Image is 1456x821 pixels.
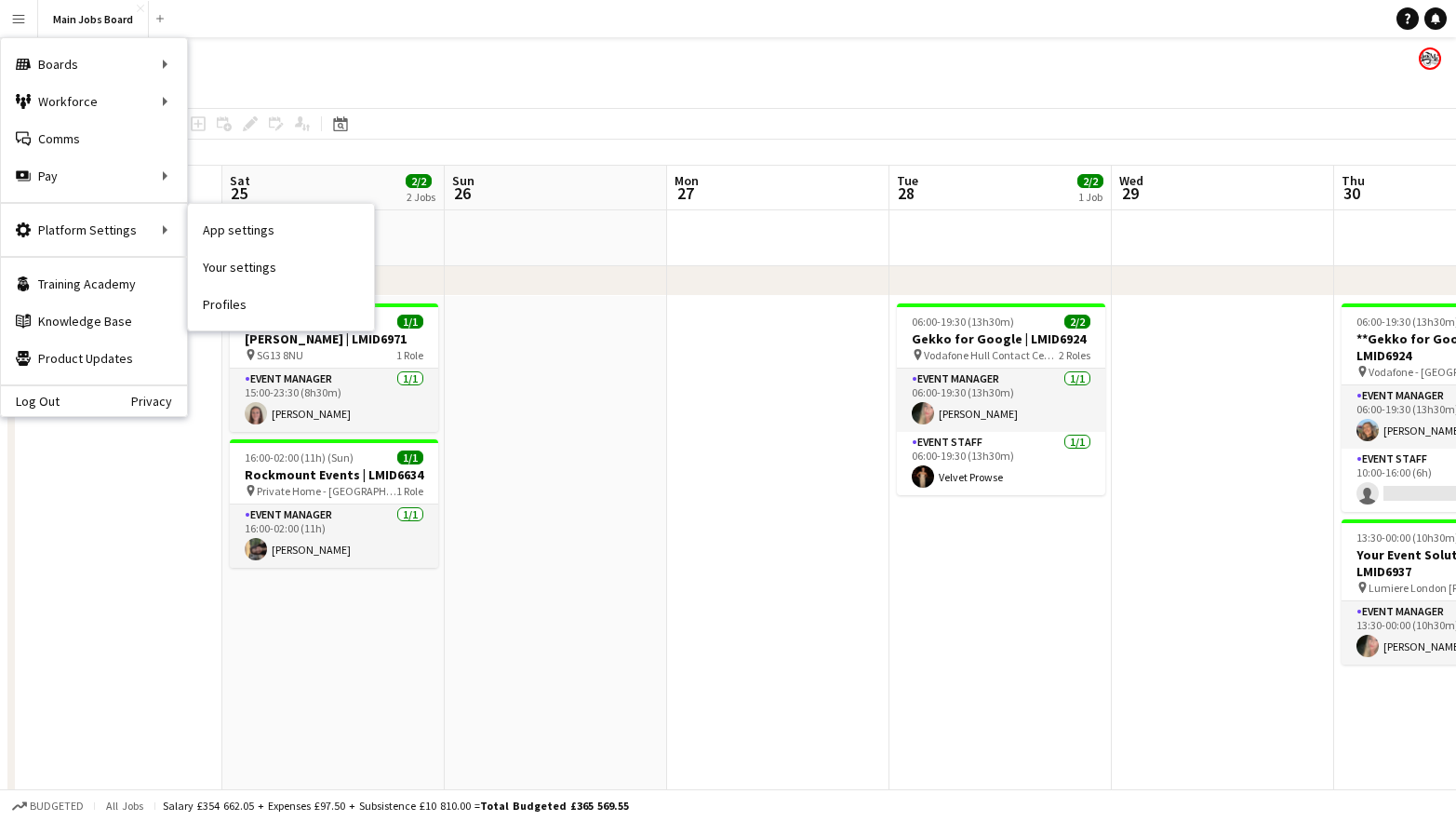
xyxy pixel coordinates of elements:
[1,46,187,83] div: Boards
[1116,182,1143,204] span: 29
[188,211,374,249] a: App settings
[1419,47,1441,70] app-user-avatar: Alanya O'Donnell
[1077,174,1103,188] span: 2/2
[1,157,187,195] div: Pay
[396,348,423,362] span: 1 Role
[1,394,60,409] a: Log Out
[894,182,918,204] span: 28
[672,182,699,204] span: 27
[163,799,629,813] div: Salary £354 662.05 + Expenses £97.50 + Subsistence £10 810.00 =
[230,505,438,568] app-card-role: Event Manager1/116:00-02:00 (11h)[PERSON_NAME]
[1339,182,1365,204] span: 30
[897,369,1105,432] app-card-role: Event Manager1/106:00-19:30 (13h30m)[PERSON_NAME]
[397,451,423,464] span: 1/1
[897,330,1105,347] h3: Gekko for Google | LMID6924
[1,340,187,377] a: Product Updates
[897,172,918,189] span: Tue
[1,303,187,340] a: Knowledge Base
[1,83,187,120] div: Workforce
[1342,172,1365,189] span: Thu
[1,211,187,249] div: Platform Settings
[924,348,1059,362] span: Vodafone Hull Contact Centre
[188,286,374,323] a: Profiles
[897,432,1105,495] app-card-role: Event Staff1/106:00-19:30 (13h30m)Velvet Prowse
[1059,348,1090,362] span: 2 Roles
[397,315,423,329] span: 1/1
[897,303,1105,495] app-job-card: 06:00-19:30 (13h30m)2/2Gekko for Google | LMID6924 Vodafone Hull Contact Centre2 RolesEvent Manag...
[38,1,149,37] button: Main Jobs Board
[912,315,1014,329] span: 06:00-19:30 (13h30m)
[230,330,438,347] h3: [PERSON_NAME] | LMID6971
[480,799,629,813] span: Total Budgeted £365 569.55
[257,484,396,498] span: Private Home - [GEOGRAPHIC_DATA]
[1119,172,1143,189] span: Wed
[102,799,147,813] span: All jobs
[30,800,84,813] span: Budgeted
[396,484,423,498] span: 1 Role
[1,120,187,157] a: Comms
[230,369,438,432] app-card-role: Event Manager1/115:00-23:30 (8h30m)[PERSON_NAME]
[407,190,435,204] div: 2 Jobs
[230,466,438,483] h3: Rockmount Events | LMID6634
[257,348,303,362] span: SG13 8NU
[230,172,250,189] span: Sat
[131,394,187,409] a: Privacy
[230,303,438,432] app-job-card: 15:00-23:30 (8h30m)1/1[PERSON_NAME] | LMID6971 SG13 8NU1 RoleEvent Manager1/115:00-23:30 (8h30m)[...
[1078,190,1102,204] div: 1 Job
[406,174,432,188] span: 2/2
[449,182,474,204] span: 26
[230,439,438,568] app-job-card: 16:00-02:00 (11h) (Sun)1/1Rockmount Events | LMID6634 Private Home - [GEOGRAPHIC_DATA]1 RoleEvent...
[9,796,87,816] button: Budgeted
[188,249,374,286] a: Your settings
[675,172,699,189] span: Mon
[1064,315,1090,329] span: 2/2
[245,451,354,464] span: 16:00-02:00 (11h) (Sun)
[1,265,187,303] a: Training Academy
[452,172,474,189] span: Sun
[227,182,250,204] span: 25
